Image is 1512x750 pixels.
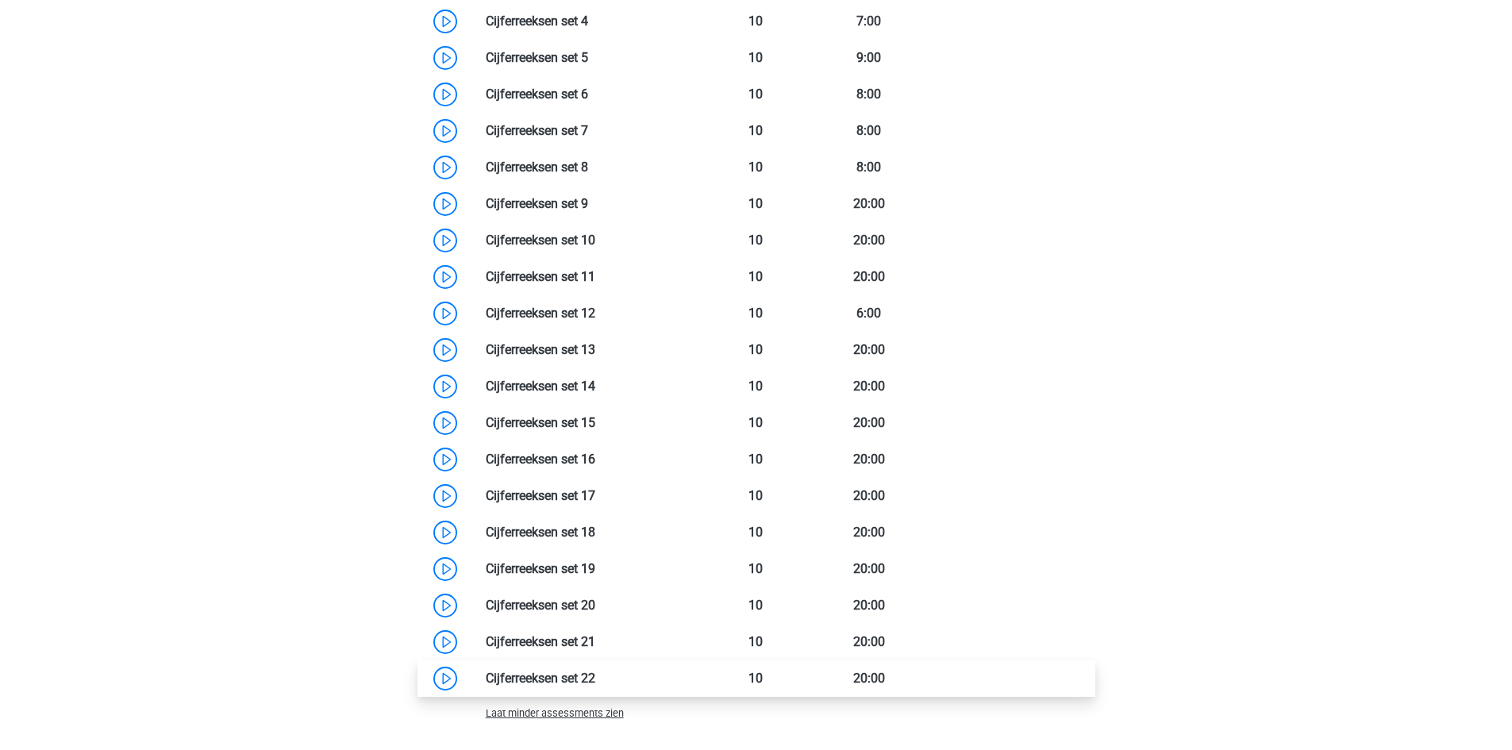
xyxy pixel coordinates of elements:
[474,413,700,433] div: Cijferreeksen set 15
[474,12,700,31] div: Cijferreeksen set 4
[474,231,700,250] div: Cijferreeksen set 10
[474,267,700,287] div: Cijferreeksen set 11
[474,560,700,579] div: Cijferreeksen set 19
[474,523,700,542] div: Cijferreeksen set 18
[474,121,700,140] div: Cijferreeksen set 7
[474,487,700,506] div: Cijferreeksen set 17
[474,304,700,323] div: Cijferreeksen set 12
[474,669,700,688] div: Cijferreeksen set 22
[474,450,700,469] div: Cijferreeksen set 16
[474,194,700,213] div: Cijferreeksen set 9
[474,340,700,360] div: Cijferreeksen set 13
[486,707,624,719] span: Laat minder assessments zien
[474,85,700,104] div: Cijferreeksen set 6
[474,377,700,396] div: Cijferreeksen set 14
[474,596,700,615] div: Cijferreeksen set 20
[474,48,700,67] div: Cijferreeksen set 5
[474,158,700,177] div: Cijferreeksen set 8
[474,633,700,652] div: Cijferreeksen set 21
